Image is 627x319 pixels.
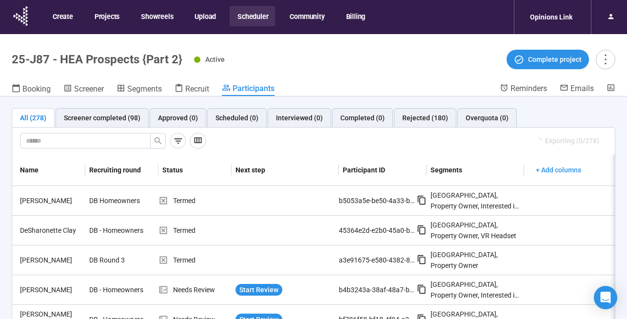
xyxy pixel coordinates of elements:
[16,255,85,265] div: [PERSON_NAME]
[12,154,85,186] th: Name
[235,284,282,296] button: Start Review
[276,113,323,123] div: Interviewed (0)
[154,137,162,145] span: search
[187,6,223,26] button: Upload
[431,279,520,300] div: [GEOGRAPHIC_DATA], Property Owner, Interested in HEA, Q4a Consent, VR Headset
[87,6,126,26] button: Projects
[16,284,85,295] div: [PERSON_NAME]
[45,6,80,26] button: Create
[507,50,589,69] button: Complete project
[527,133,607,149] button: Exporting (0/278)
[545,135,599,146] span: Exporting (0/278)
[510,84,547,93] span: Reminders
[500,83,547,95] a: Reminders
[233,84,274,93] span: Participants
[570,84,594,93] span: Emails
[85,154,158,186] th: Recruiting round
[158,225,232,236] div: Termed
[16,225,85,236] div: DeSharonette Clay
[127,84,162,94] span: Segments
[594,286,617,309] div: Open Intercom Messenger
[185,84,209,94] span: Recruit
[63,83,104,96] a: Screener
[85,221,158,240] div: DB - Homeowners
[339,154,427,186] th: Participant ID
[596,50,615,69] button: more
[232,154,339,186] th: Next step
[534,137,541,145] span: loading
[339,225,417,236] div: 45364e2d-e2b0-45a0-b031-20c4f1814cea
[158,284,232,295] div: Needs Review
[431,220,520,241] div: [GEOGRAPHIC_DATA], Property Owner, VR Headset
[216,113,258,123] div: Scheduled (0)
[528,162,589,178] button: + Add columns
[158,255,232,265] div: Termed
[338,6,372,26] button: Billing
[466,113,509,123] div: Overquota (0)
[12,83,51,96] a: Booking
[12,53,182,66] h1: 25-J87 - HEA Prospects {Part 2}
[16,195,85,206] div: [PERSON_NAME]
[64,113,140,123] div: Screener completed (98)
[20,113,46,123] div: All (278)
[427,154,524,186] th: Segments
[239,284,278,295] span: Start Review
[85,191,158,210] div: DB Homeowners
[74,84,104,94] span: Screener
[339,284,417,295] div: b4b3243a-38af-48a7-bc3b-11a5a5bec643
[85,251,158,269] div: DB Round 3
[560,83,594,95] a: Emails
[205,56,225,63] span: Active
[158,195,232,206] div: Termed
[117,83,162,96] a: Segments
[175,83,209,96] a: Recruit
[282,6,331,26] button: Community
[22,84,51,94] span: Booking
[222,83,274,96] a: Participants
[339,255,417,265] div: a3e91675-e580-4382-8099-5d6eff121e31
[230,6,275,26] button: Scheduler
[340,113,385,123] div: Completed (0)
[431,249,520,271] div: [GEOGRAPHIC_DATA], Property Owner
[150,133,166,149] button: search
[528,54,582,65] span: Complete project
[158,154,232,186] th: Status
[85,281,158,299] div: DB - Homeowners
[158,113,198,123] div: Approved (0)
[599,53,612,66] span: more
[536,165,581,175] span: + Add columns
[402,113,448,123] div: Rejected (180)
[133,6,180,26] button: Showreels
[339,195,417,206] div: b5053a5e-be50-4a33-bb82-7bb80913d004
[524,8,578,26] div: Opinions Link
[431,190,520,211] div: [GEOGRAPHIC_DATA], Property Owner, Interested in HEA, Q4a Consent, Q4b - Continue, Decision Maker...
